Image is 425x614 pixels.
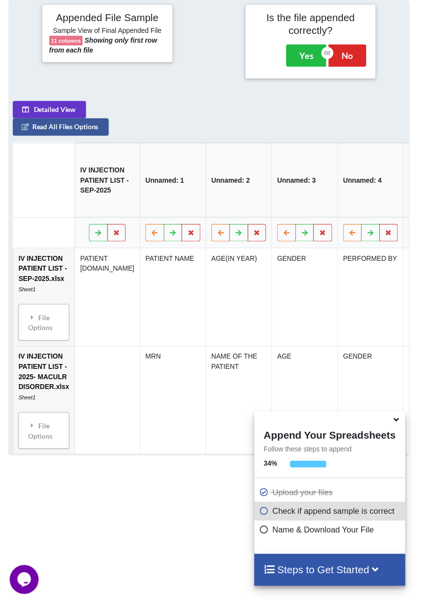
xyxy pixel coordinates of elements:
button: No [334,45,372,68]
p: Upload your files [264,495,410,507]
p: Name & Download Your File [264,533,410,545]
th: IV INJECTION PATIENT LIST - SEP-2025 [76,146,142,222]
b: 34 % [268,467,282,475]
h4: Appended File Sample [50,12,168,26]
div: File Options [22,313,68,344]
div: File Options [22,423,68,454]
th: Unnamed: 4 [343,146,410,222]
h4: Is the file appended correctly? [257,12,375,36]
p: Follow these steps to append [259,452,412,462]
td: IV INJECTION PATIENT LIST - SEP-2025.xlsx [14,253,76,352]
td: AGE [276,352,344,462]
h4: Steps to Get Started [268,573,402,586]
td: GENDER [276,253,344,352]
th: Unnamed: 1 [142,146,210,222]
button: Detailed View [13,103,88,121]
td: IV INJECTION PATIENT LIST - 2025- MACULR DISORDER.xlsx [14,352,76,462]
th: Unnamed: 3 [276,146,344,222]
th: Unnamed: 2 [209,146,276,222]
b: Showing only first row from each file [50,37,160,55]
button: Read All Files Options [13,121,111,139]
h6: Sample View of Final Appended File [50,27,168,37]
button: Yes [291,45,332,68]
td: PERFORMED BY [343,253,410,352]
td: MRN [142,352,210,462]
i: Sheet1 [19,402,36,408]
td: GENDER [343,352,410,462]
h4: Append Your Spreadsheets [259,434,412,448]
b: 11 columns [52,38,82,44]
td: NAME OF THE PATIENT [209,352,276,462]
i: Sheet1 [19,292,36,298]
td: PATIENT NAME [142,253,210,352]
td: AGE(IN YEAR) [209,253,276,352]
td: PATIENT [DOMAIN_NAME] [76,253,142,352]
p: Check if append sample is correct [264,514,410,526]
iframe: chat widget [10,575,41,604]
